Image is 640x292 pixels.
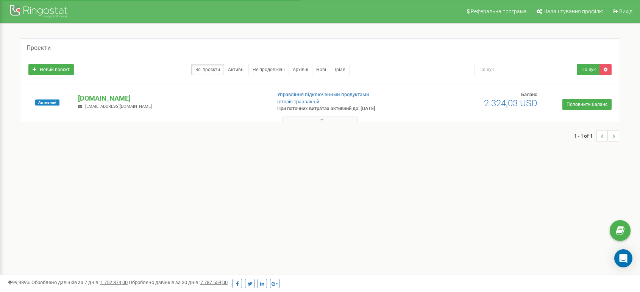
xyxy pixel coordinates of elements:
[312,64,330,75] a: Нові
[78,93,265,103] p: [DOMAIN_NAME]
[330,64,350,75] a: Тріал
[574,123,619,149] nav: ...
[277,105,415,112] p: При поточних витратах активний до: [DATE]
[619,8,632,14] span: Вихід
[577,64,600,75] button: Пошук
[85,104,152,109] span: [EMAIL_ADDRESS][DOMAIN_NAME]
[475,64,578,75] input: Пошук
[543,8,603,14] span: Налаштування профілю
[35,99,59,106] span: Активний
[200,280,228,285] u: 7 787 559,00
[484,98,537,109] span: 2 324,03 USD
[471,8,527,14] span: Реферальна програма
[8,280,30,285] span: 99,989%
[277,92,369,97] a: Управління підключеними продуктами
[100,280,128,285] u: 1 752 874,00
[614,249,632,267] div: Open Intercom Messenger
[289,64,312,75] a: Архівні
[27,45,51,51] h5: Проєкти
[31,280,128,285] span: Оброблено дзвінків за 7 днів :
[224,64,249,75] a: Активні
[129,280,228,285] span: Оброблено дзвінків за 30 днів :
[28,64,74,75] a: Новий проєкт
[248,64,289,75] a: Не продовжені
[521,92,537,97] span: Баланс
[562,99,612,110] a: Поповнити баланс
[277,99,320,104] a: Історія транзакцій
[574,130,596,141] span: 1 - 1 of 1
[191,64,224,75] a: Всі проєкти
